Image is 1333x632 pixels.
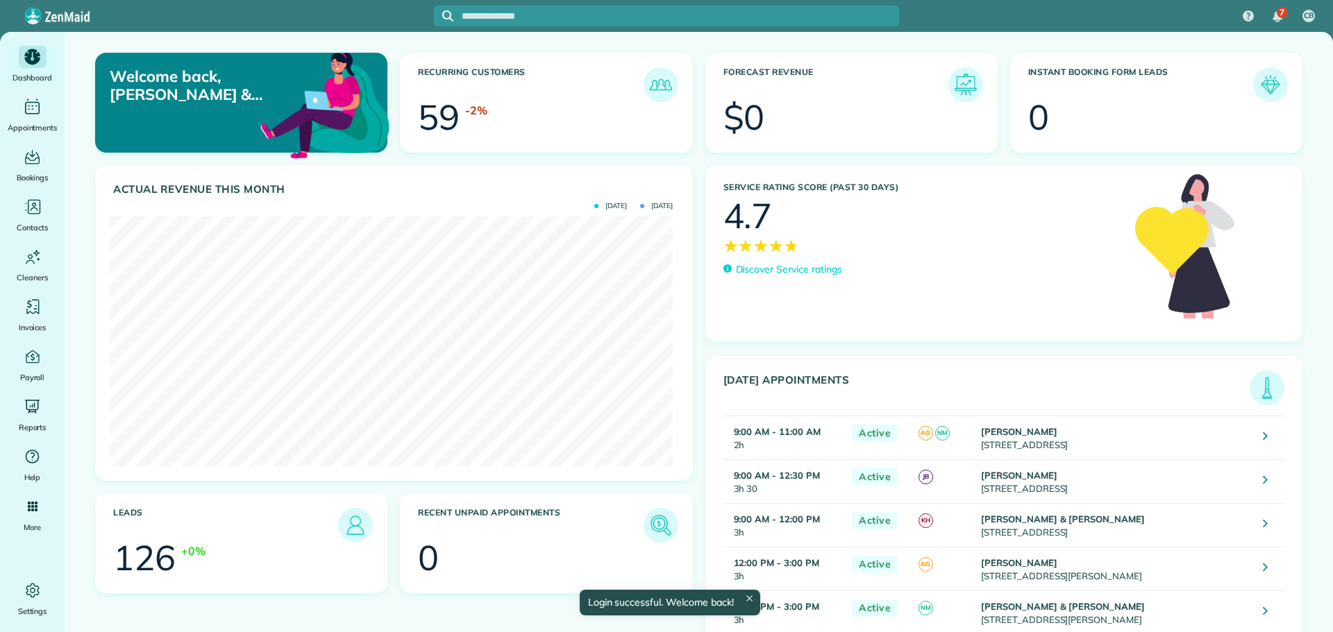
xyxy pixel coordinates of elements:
[17,171,49,185] span: Bookings
[784,233,799,258] span: ★
[981,513,1145,524] strong: [PERSON_NAME] & [PERSON_NAME]
[20,370,45,384] span: Payroll
[110,67,294,104] p: Welcome back, [PERSON_NAME] & [PERSON_NAME]!
[981,557,1057,568] strong: [PERSON_NAME]
[19,321,47,334] span: Invoices
[952,71,980,99] img: icon_forecast_revenue-8c13a41c7ed35a8dcfafea3cbb826a0462acb37728057bba2d056411b612bbbe.png
[434,10,453,22] button: Focus search
[6,445,59,484] a: Help
[647,71,675,99] img: icon_recurring_customers-cf858462ba22bcd05b5a5880d41d6543d210077de5bb9ebc9590e49fd87d84ed.png
[738,233,753,258] span: ★
[723,374,1250,405] h3: [DATE] Appointments
[1028,100,1049,135] div: 0
[113,540,176,575] div: 126
[734,513,820,524] strong: 9:00 AM - 12:00 PM
[723,262,842,277] a: Discover Service ratings
[24,470,41,484] span: Help
[723,233,739,258] span: ★
[1257,71,1284,99] img: icon_form_leads-04211a6a04a5b2264e4ee56bc0799ec3eb69b7e499cbb523a139df1d13a81ae0.png
[734,601,819,612] strong: 12:00 PM - 3:00 PM
[113,183,678,196] h3: Actual Revenue this month
[181,543,206,559] div: +0%
[258,37,392,171] img: dashboard_welcome-42a62b7d889689a78055ac9021e634bf52bae3f8056760290aed330b23ab8690.png
[723,182,1121,192] h3: Service Rating score (past 30 days)
[418,100,460,135] div: 59
[342,511,369,539] img: icon_leads-1bed01f49abd5b7fead27621c3d59655bb73ed531f8eeb49469d10e621d6b896.png
[18,604,47,618] span: Settings
[6,395,59,434] a: Reports
[919,426,933,441] span: AG
[418,540,439,575] div: 0
[24,520,41,534] span: More
[978,416,1253,459] td: [STREET_ADDRESS]
[978,503,1253,547] td: [STREET_ADDRESS]
[981,601,1145,612] strong: [PERSON_NAME] & [PERSON_NAME]
[723,547,846,590] td: 3h
[919,601,933,615] span: NM
[6,345,59,384] a: Payroll
[579,590,760,615] div: Login successful. Welcome back!
[769,233,784,258] span: ★
[734,470,820,481] strong: 9:00 AM - 12:30 PM
[723,416,846,459] td: 2h
[852,512,898,529] span: Active
[418,508,643,543] h3: Recent unpaid appointments
[6,579,59,618] a: Settings
[6,296,59,334] a: Invoices
[6,196,59,234] a: Contacts
[723,198,773,233] div: 4.7
[723,503,846,547] td: 3h
[1253,374,1281,402] img: icon_todays_appointments-901f7ab196bb0bea1936b74009e4eb5ffbc2d2711fa7634e0d609ed5ef32b18b.png
[981,426,1057,437] strong: [PERSON_NAME]
[723,100,765,135] div: $0
[6,46,59,85] a: Dashboard
[919,470,933,484] span: JB
[753,233,769,258] span: ★
[852,556,898,573] span: Active
[647,511,675,539] img: icon_unpaid_appointments-47b8ce3997adf2238b356f14209ab4cced10bd1f174958f3ca8f1d0dd7fffeee.png
[6,146,59,185] a: Bookings
[1304,10,1314,22] span: CB
[640,203,673,210] span: [DATE]
[978,547,1253,590] td: [STREET_ADDRESS][PERSON_NAME]
[17,221,48,234] span: Contacts
[723,459,846,503] td: 3h 30
[113,508,338,543] h3: Leads
[734,557,819,568] strong: 12:00 PM - 3:00 PM
[418,67,643,102] h3: Recurring Customers
[1028,67,1253,102] h3: Instant Booking Form Leads
[723,67,948,102] h3: Forecast Revenue
[19,420,47,434] span: Reports
[465,102,487,119] div: -2%
[594,203,627,210] span: [DATE]
[852,599,898,617] span: Active
[6,96,59,135] a: Appointments
[12,71,52,85] span: Dashboard
[8,121,58,135] span: Appointments
[736,262,842,277] p: Discover Service ratings
[734,426,821,437] strong: 9:00 AM - 11:00 AM
[935,426,950,441] span: NM
[1263,1,1292,32] div: 7 unread notifications
[17,271,48,284] span: Cleaners
[981,470,1057,481] strong: [PERSON_NAME]
[852,425,898,442] span: Active
[6,246,59,284] a: Cleaners
[852,468,898,486] span: Active
[919,513,933,528] span: KH
[919,557,933,572] span: AG
[442,10,453,22] svg: Focus search
[1280,7,1284,18] span: 7
[978,459,1253,503] td: [STREET_ADDRESS]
